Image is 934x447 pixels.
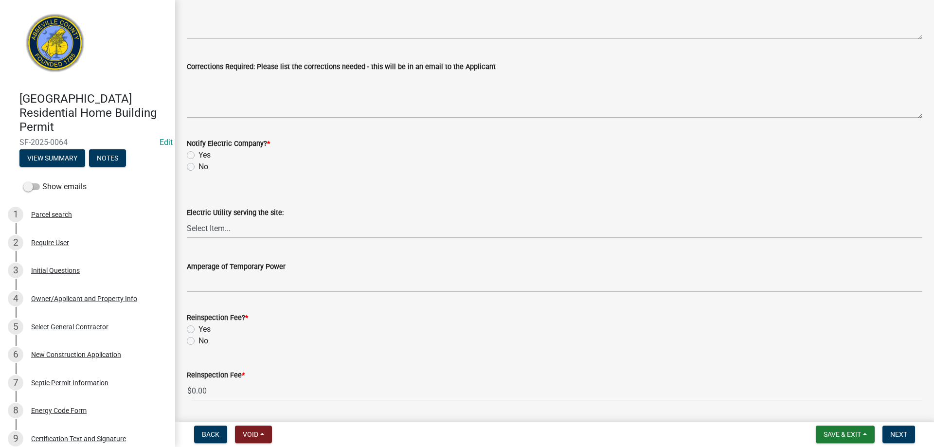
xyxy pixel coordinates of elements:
[19,138,156,147] span: SF-2025-0064
[31,267,80,274] div: Initial Questions
[8,291,23,306] div: 4
[194,426,227,443] button: Back
[187,372,245,379] label: Reinspection Fee
[31,323,108,330] div: Select General Contractor
[31,379,108,386] div: Septic Permit Information
[198,161,208,173] label: No
[8,235,23,250] div: 2
[816,426,875,443] button: Save & Exit
[31,351,121,358] div: New Construction Application
[187,64,496,71] label: Corrections Required: Please list the corrections needed - this will be in an email to the Applicant
[8,403,23,418] div: 8
[19,92,167,134] h4: [GEOGRAPHIC_DATA] Residential Home Building Permit
[8,319,23,335] div: 5
[890,430,907,438] span: Next
[187,141,270,147] label: Notify Electric Company?
[31,211,72,218] div: Parcel search
[31,435,126,442] div: Certification Text and Signature
[31,407,87,414] div: Energy Code Form
[187,381,192,401] span: $
[89,155,126,163] wm-modal-confirm: Notes
[882,426,915,443] button: Next
[198,335,208,347] label: No
[824,430,861,438] span: Save & Exit
[8,263,23,278] div: 3
[243,430,258,438] span: Void
[187,315,248,322] label: Reinspection Fee?
[202,430,219,438] span: Back
[8,347,23,362] div: 6
[8,375,23,391] div: 7
[23,181,87,193] label: Show emails
[187,264,286,270] label: Amperage of Temporary Power
[31,239,69,246] div: Require User
[160,138,173,147] wm-modal-confirm: Edit Application Number
[8,207,23,222] div: 1
[19,149,85,167] button: View Summary
[89,149,126,167] button: Notes
[19,155,85,163] wm-modal-confirm: Summary
[198,149,211,161] label: Yes
[31,295,137,302] div: Owner/Applicant and Property Info
[8,431,23,447] div: 9
[19,10,91,82] img: Abbeville County, South Carolina
[198,323,211,335] label: Yes
[235,426,272,443] button: Void
[187,210,284,216] label: Electric Utility serving the site:
[160,138,173,147] a: Edit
